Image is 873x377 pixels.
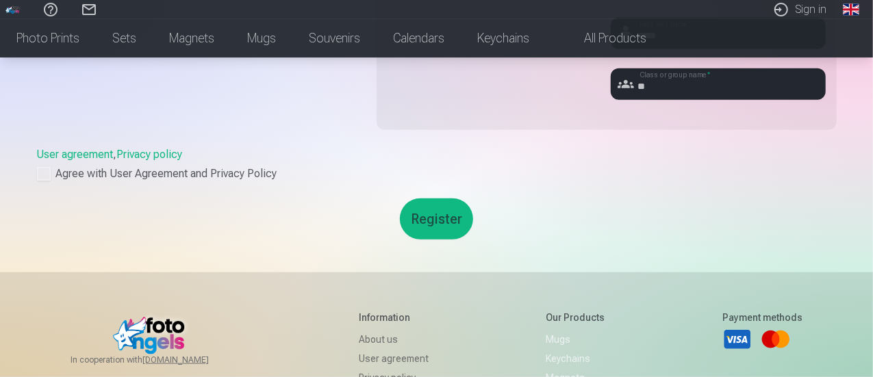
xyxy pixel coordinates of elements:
label: Agree with User Agreement and Privacy Policy [37,166,837,182]
a: Visa [722,324,752,354]
a: Keychains [546,349,605,368]
h5: Our products [546,311,605,324]
a: About us [359,330,429,349]
img: /fa1 [5,5,21,14]
a: Mastercard [761,324,791,354]
a: Mugs [231,19,292,57]
a: All products [546,19,663,57]
a: Sets [96,19,153,57]
a: User agreement [359,349,429,368]
a: Mugs [546,330,605,349]
h5: Information [359,311,429,324]
span: In cooperation with [71,354,242,365]
a: Keychains [461,19,546,57]
a: [DOMAIN_NAME] [142,354,242,365]
button: Register [400,198,473,239]
h5: Payment methods [722,311,802,324]
a: User agreement [37,148,114,161]
a: Souvenirs [292,19,377,57]
a: Privacy policy [117,148,183,161]
a: Calendars [377,19,461,57]
div: , [37,146,837,182]
a: Magnets [153,19,231,57]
